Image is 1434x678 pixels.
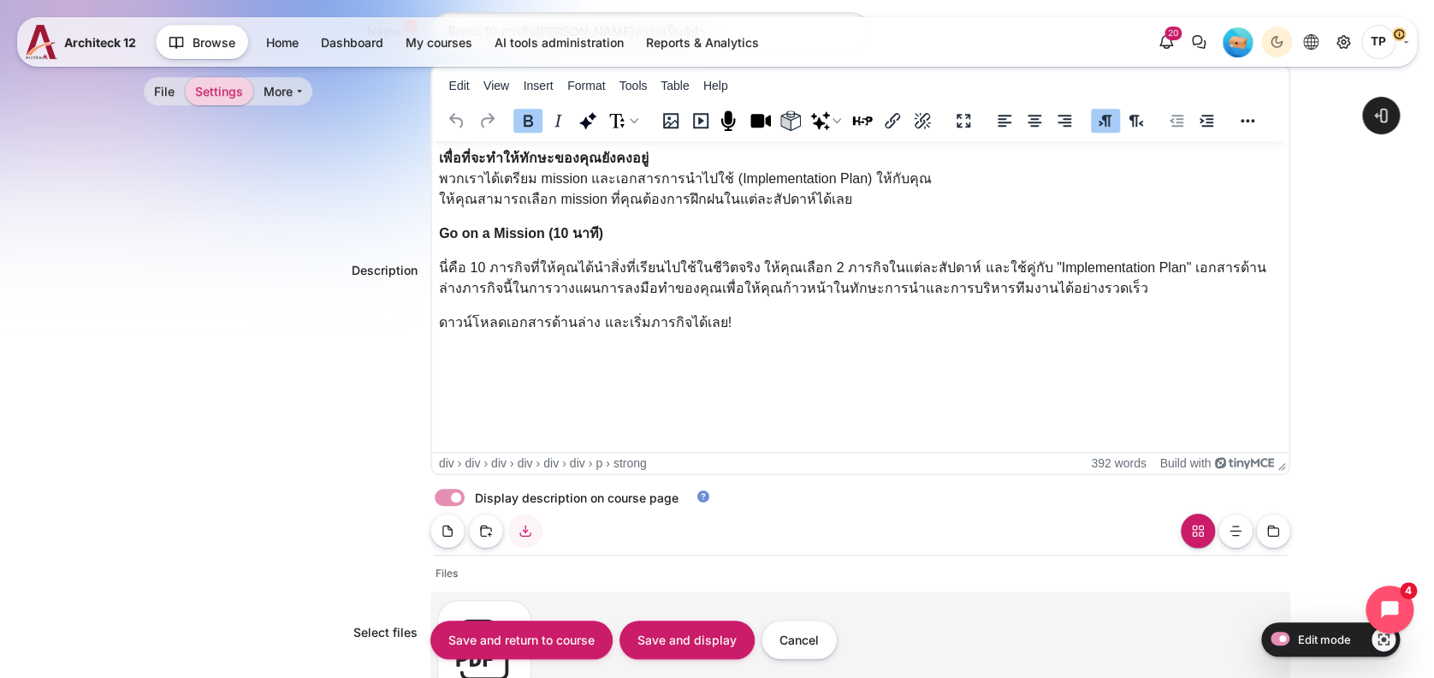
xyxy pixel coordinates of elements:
div: directionality [1081,104,1152,137]
button: Decrease indent [1162,109,1191,133]
div: strong [613,456,647,470]
span: Tools [619,79,648,92]
i: Help with Display description on course page [696,489,711,504]
a: AI tools administration [484,28,634,56]
button: Generate AI content [806,109,847,133]
div: › [510,456,514,470]
a: Reports & Analytics [636,28,769,56]
div: 20 [1164,27,1182,40]
button: 392 words [1091,456,1147,470]
div: formatting [503,104,646,137]
a: My courses [395,28,483,56]
button: Align centre [1020,109,1049,133]
button: Multimedia [686,109,715,133]
label: Description [352,263,418,277]
a: Build with TinyMCE [1159,456,1274,470]
button: Italic [543,109,572,133]
img: Level #1 [1223,27,1253,57]
button: Image [656,109,685,133]
button: Link [878,109,907,133]
button: Bold [513,109,542,133]
a: Show/Hide - Region [1372,627,1395,651]
img: A12 [26,25,57,59]
button: Redo [472,109,501,133]
button: Languages [1295,27,1326,57]
iframe: Rich text area [432,141,1289,452]
input: Save and return to course [430,621,613,659]
span: Insert [524,79,554,92]
input: Cancel [761,621,837,659]
div: div [491,456,507,470]
div: Press the Up and Down arrow keys to resize the editor. [1277,455,1286,471]
button: AI tools [573,109,602,133]
div: › [458,456,462,470]
div: › [589,456,593,470]
div: content [646,104,939,137]
div: div [570,456,585,470]
button: Increase indent [1192,109,1221,133]
div: alignment [980,104,1081,137]
div: › [536,456,540,470]
span: Help [703,79,728,92]
span: Architeck 12 [64,33,136,51]
span: Format [567,79,605,92]
span: Browse [193,33,235,51]
div: › [562,456,566,470]
a: Site administration [1328,27,1359,57]
div: p [596,456,602,470]
a: Level #1 [1216,27,1259,57]
input: Save and display [619,621,755,659]
div: div [465,456,480,470]
button: Browse [156,25,248,59]
button: C4L [776,109,805,133]
div: div [543,456,559,470]
span: Thanyaphon Pongpaichet [1361,25,1395,59]
span: Table [661,79,689,92]
div: Dark Mode [1264,29,1289,55]
div: indentation [1152,104,1223,137]
span: Edit mode [1298,633,1351,646]
button: Unlink [908,109,937,133]
a: A12 A12 Architeck 12 [26,25,143,59]
div: history [432,104,503,137]
a: Help [692,489,714,504]
a: More [253,77,312,105]
a: User menu [1361,25,1408,59]
button: Fullscreen [949,109,978,133]
a: Dashboard [311,28,394,56]
button: Align right [1050,109,1079,133]
a: Home [256,28,309,56]
span: Edit [448,79,469,92]
label: Display description on course page [475,489,678,507]
button: Configure H5P content [848,109,877,133]
button: Undo [442,109,471,133]
a: File [144,77,185,105]
button: Right to left [1121,109,1150,133]
button: Record video [746,109,775,133]
div: div [518,456,533,470]
button: Reveal or hide additional toolbar items [1233,109,1262,133]
button: Align left [990,109,1019,133]
button: Record audio [716,109,745,133]
div: › [483,456,488,470]
a: Files [436,566,458,581]
div: view [939,104,980,137]
a: Settings [185,77,253,105]
span: View [483,79,509,92]
div: › [606,456,610,470]
div: div [439,456,454,470]
div: Show notification window with 20 new notifications [1151,27,1182,57]
button: Light Mode Dark Mode [1261,27,1292,57]
button: Left to right [1091,109,1120,133]
button: There are 0 unread conversations [1183,27,1214,57]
